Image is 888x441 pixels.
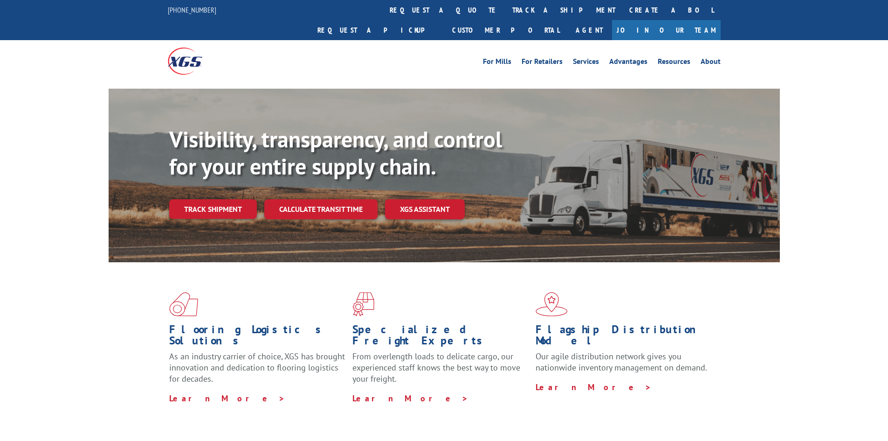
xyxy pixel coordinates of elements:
h1: Flooring Logistics Solutions [169,324,345,351]
a: About [701,58,721,68]
a: Track shipment [169,199,257,219]
a: Learn More > [536,382,652,392]
span: Our agile distribution network gives you nationwide inventory management on demand. [536,351,707,373]
a: Join Our Team [612,20,721,40]
p: From overlength loads to delicate cargo, our experienced staff knows the best way to move your fr... [352,351,529,392]
a: Resources [658,58,690,68]
h1: Flagship Distribution Model [536,324,712,351]
a: Learn More > [352,393,468,404]
a: For Mills [483,58,511,68]
a: [PHONE_NUMBER] [168,5,216,14]
img: xgs-icon-flagship-distribution-model-red [536,292,568,316]
img: xgs-icon-focused-on-flooring-red [352,292,374,316]
a: For Retailers [522,58,563,68]
h1: Specialized Freight Experts [352,324,529,351]
a: Learn More > [169,393,285,404]
a: XGS ASSISTANT [385,199,465,219]
img: xgs-icon-total-supply-chain-intelligence-red [169,292,198,316]
a: Customer Portal [445,20,566,40]
a: Calculate transit time [264,199,378,219]
b: Visibility, transparency, and control for your entire supply chain. [169,125,502,181]
a: Advantages [609,58,647,68]
a: Request a pickup [310,20,445,40]
a: Agent [566,20,612,40]
a: Services [573,58,599,68]
span: As an industry carrier of choice, XGS has brought innovation and dedication to flooring logistics... [169,351,345,384]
